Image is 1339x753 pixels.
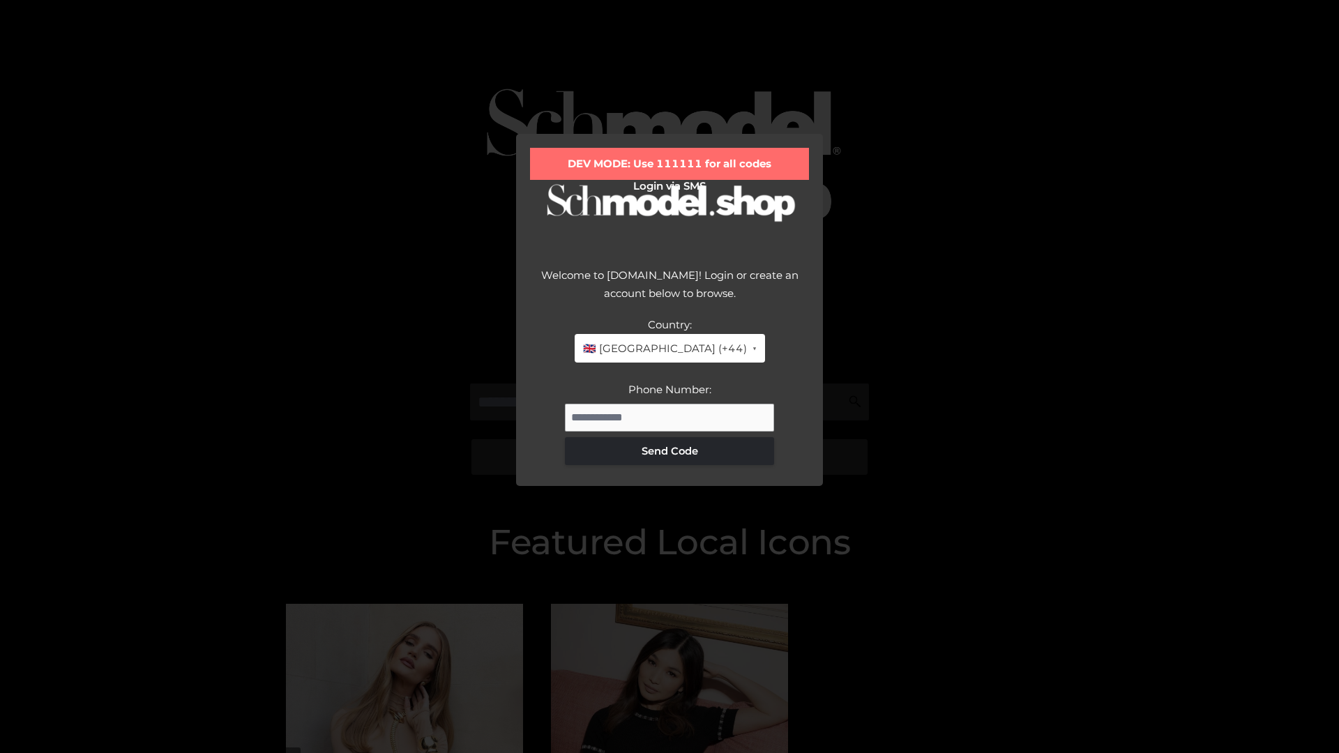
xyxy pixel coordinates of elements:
[530,148,809,180] div: DEV MODE: Use 111111 for all codes
[530,266,809,316] div: Welcome to [DOMAIN_NAME]! Login or create an account below to browse.
[565,437,774,465] button: Send Code
[648,318,692,331] label: Country:
[628,383,711,396] label: Phone Number:
[530,180,809,192] h2: Login via SMS
[583,340,747,358] span: 🇬🇧 [GEOGRAPHIC_DATA] (+44)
